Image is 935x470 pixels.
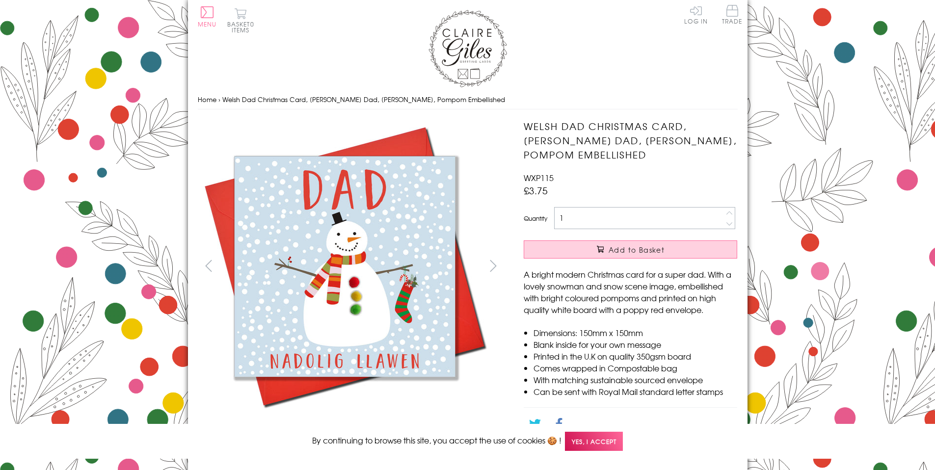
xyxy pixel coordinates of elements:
[197,119,492,414] img: Welsh Dad Christmas Card, Nadolig Llawen Dad, Snowman, Pompom Embellished
[227,8,254,33] button: Basket0 items
[534,350,737,362] li: Printed in the U.K on quality 350gsm board
[232,20,254,34] span: 0 items
[609,245,665,255] span: Add to Basket
[218,95,220,104] span: ›
[428,10,507,87] img: Claire Giles Greetings Cards
[198,95,216,104] a: Home
[534,327,737,339] li: Dimensions: 150mm x 150mm
[524,268,737,315] p: A bright modern Christmas card for a super dad. With a lovely snowman and snow scene image, embel...
[524,214,547,223] label: Quantity
[534,386,737,397] li: Can be sent with Royal Mail standard letter stamps
[504,119,799,355] img: Welsh Dad Christmas Card, Nadolig Llawen Dad, Snowman, Pompom Embellished
[198,20,217,28] span: Menu
[198,255,220,277] button: prev
[722,5,743,26] a: Trade
[565,432,623,451] span: Yes, I accept
[482,255,504,277] button: next
[198,90,738,110] nav: breadcrumbs
[222,95,505,104] span: Welsh Dad Christmas Card, [PERSON_NAME] Dad, [PERSON_NAME], Pompom Embellished
[534,362,737,374] li: Comes wrapped in Compostable bag
[524,172,554,183] span: WXP115
[524,183,548,197] span: £3.75
[524,119,737,161] h1: Welsh Dad Christmas Card, [PERSON_NAME] Dad, [PERSON_NAME], Pompom Embellished
[684,5,708,24] a: Log In
[524,240,737,259] button: Add to Basket
[534,374,737,386] li: With matching sustainable sourced envelope
[198,6,217,27] button: Menu
[534,339,737,350] li: Blank inside for your own message
[722,5,743,24] span: Trade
